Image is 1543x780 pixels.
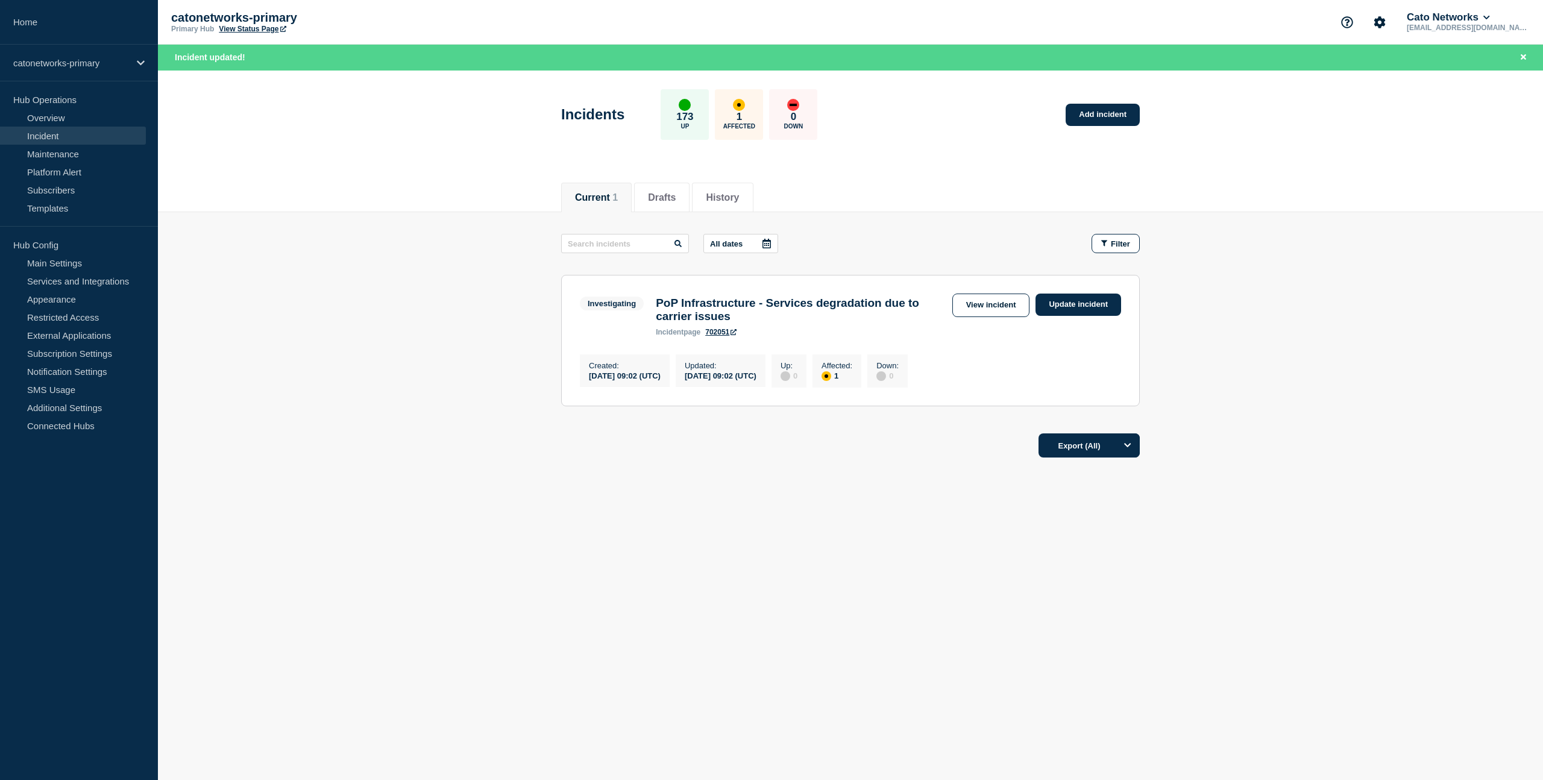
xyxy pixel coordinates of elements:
[705,328,737,336] a: 702051
[589,370,661,380] div: [DATE] 09:02 (UTC)
[1516,51,1531,64] button: Close banner
[656,297,946,323] h3: PoP Infrastructure - Services degradation due to carrier issues
[679,99,691,111] div: up
[781,361,797,370] p: Up :
[1404,24,1530,32] p: [EMAIL_ADDRESS][DOMAIN_NAME]
[13,58,129,68] p: catonetworks-primary
[680,123,689,130] p: Up
[685,361,756,370] p: Updated :
[781,370,797,381] div: 0
[876,361,899,370] p: Down :
[822,361,852,370] p: Affected :
[876,370,899,381] div: 0
[561,234,689,253] input: Search incidents
[1039,433,1140,458] button: Export (All)
[703,234,778,253] button: All dates
[737,111,742,123] p: 1
[733,99,745,111] div: affected
[575,192,618,203] button: Current 1
[171,11,412,25] p: catonetworks-primary
[1035,294,1121,316] a: Update incident
[723,123,755,130] p: Affected
[171,25,214,33] p: Primary Hub
[1116,433,1140,458] button: Options
[876,371,886,381] div: disabled
[791,111,796,123] p: 0
[710,239,743,248] p: All dates
[1066,104,1140,126] a: Add incident
[219,25,286,33] a: View Status Page
[561,106,624,123] h1: Incidents
[656,328,684,336] span: incident
[589,361,661,370] p: Created :
[1092,234,1140,253] button: Filter
[952,294,1030,317] a: View incident
[580,297,644,310] span: Investigating
[676,111,693,123] p: 173
[656,328,700,336] p: page
[822,371,831,381] div: affected
[706,192,739,203] button: History
[781,371,790,381] div: disabled
[1111,239,1130,248] span: Filter
[175,52,245,62] span: Incident updated!
[1334,10,1360,35] button: Support
[822,370,852,381] div: 1
[787,99,799,111] div: down
[648,192,676,203] button: Drafts
[784,123,803,130] p: Down
[612,192,618,203] span: 1
[1367,10,1392,35] button: Account settings
[685,370,756,380] div: [DATE] 09:02 (UTC)
[1404,11,1492,24] button: Cato Networks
